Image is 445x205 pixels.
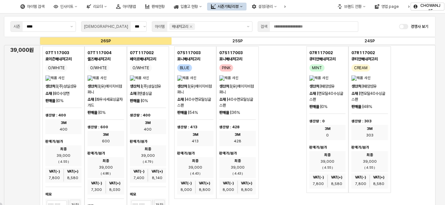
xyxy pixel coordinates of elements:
[381,4,399,9] div: 영업 page
[112,3,140,10] button: 아이템맵
[7,47,37,53] h5: 39,000원
[334,3,369,10] button: 브랜드 전환
[60,4,73,9] div: 인사이트
[364,39,375,43] strong: 24SP
[410,3,444,10] button: CHOWANJAE
[344,4,362,9] div: 브랜드 전환
[152,4,165,9] div: 판매현황
[190,25,192,28] div: Remove 배내저고리
[101,39,111,43] strong: 26SP
[207,3,246,10] button: 시즌기획/리뷰
[50,3,81,10] button: 인사이트
[93,4,103,9] div: 리오더
[411,24,428,29] span: 경쟁사 보기
[419,3,441,13] p: CHOWANJAE
[13,23,20,30] div: 시즌
[244,22,252,31] button: 제안 사항 표시
[16,3,48,10] button: 아이템 검색
[170,3,206,10] button: 입출고 현황
[27,4,44,9] div: 아이템 검색
[82,3,111,10] button: 리오더
[68,22,76,31] button: 제안 사항 표시
[155,23,165,30] div: 아이템
[141,3,169,10] button: 판매현황
[172,23,188,30] div: 배내저고리
[84,23,128,30] div: [DEMOGRAPHIC_DATA]
[232,39,243,43] strong: 25SP
[180,4,198,9] div: 입출고 현황
[218,4,239,9] div: 시즌기획/리뷰
[141,22,149,31] button: 제안 사항 표시
[404,3,420,10] div: Menu item 6
[123,4,136,9] div: 아이템맵
[371,3,403,10] button: 영업 page
[258,4,273,9] div: 설정/관리
[261,23,267,30] div: 검색
[248,3,281,10] button: 설정/관리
